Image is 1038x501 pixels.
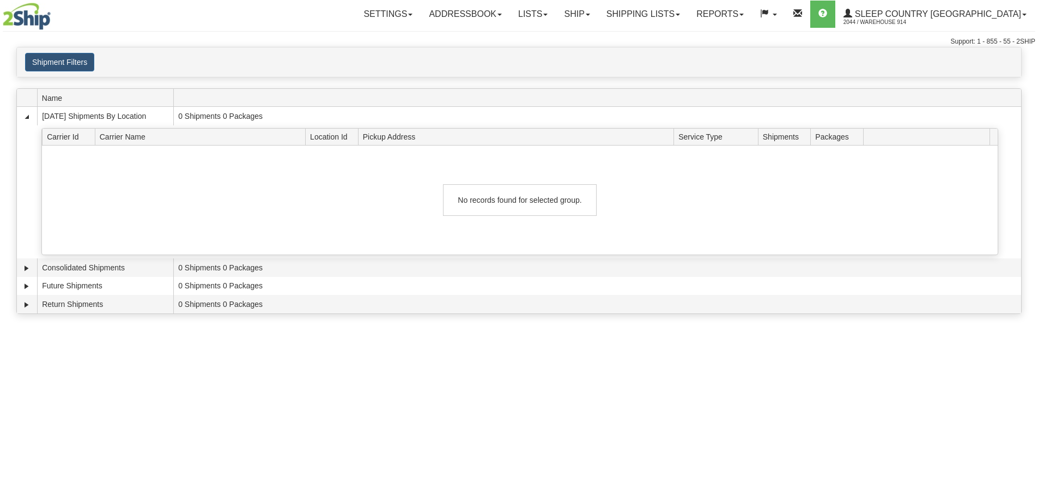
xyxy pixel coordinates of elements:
[173,295,1021,313] td: 0 Shipments 0 Packages
[835,1,1035,28] a: Sleep Country [GEOGRAPHIC_DATA] 2044 / Warehouse 914
[25,53,94,71] button: Shipment Filters
[763,128,811,145] span: Shipments
[173,107,1021,125] td: 0 Shipments 0 Packages
[421,1,510,28] a: Addressbook
[815,128,863,145] span: Packages
[556,1,598,28] a: Ship
[37,107,173,125] td: [DATE] Shipments By Location
[688,1,752,28] a: Reports
[1013,195,1037,306] iframe: chat widget
[310,128,358,145] span: Location Id
[21,299,32,310] a: Expand
[443,184,597,216] div: No records found for selected group.
[843,17,925,28] span: 2044 / Warehouse 914
[173,277,1021,295] td: 0 Shipments 0 Packages
[21,281,32,292] a: Expand
[37,277,173,295] td: Future Shipments
[21,111,32,122] a: Collapse
[598,1,688,28] a: Shipping lists
[363,128,674,145] span: Pickup Address
[3,37,1035,46] div: Support: 1 - 855 - 55 - 2SHIP
[21,263,32,274] a: Expand
[3,3,51,30] img: logo2044.jpg
[42,89,173,106] span: Name
[678,128,758,145] span: Service Type
[37,295,173,313] td: Return Shipments
[100,128,306,145] span: Carrier Name
[510,1,556,28] a: Lists
[852,9,1021,19] span: Sleep Country [GEOGRAPHIC_DATA]
[37,258,173,277] td: Consolidated Shipments
[173,258,1021,277] td: 0 Shipments 0 Packages
[47,128,95,145] span: Carrier Id
[355,1,421,28] a: Settings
